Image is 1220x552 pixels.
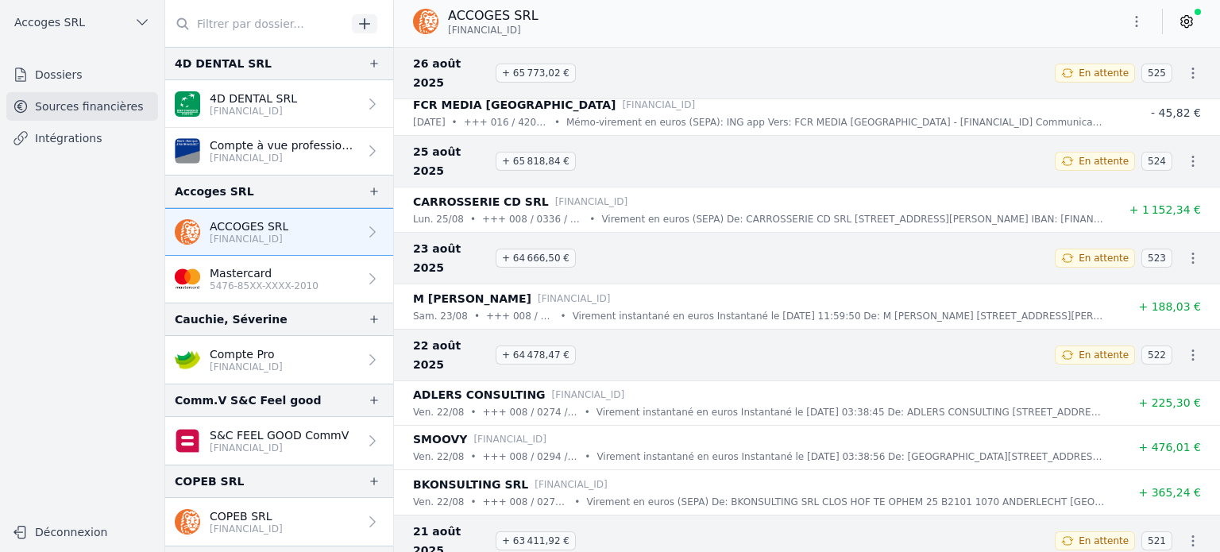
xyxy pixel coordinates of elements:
span: 23 août 2025 [413,239,489,277]
p: [FINANCIAL_ID] [623,97,696,113]
span: + 65 818,84 € [496,152,576,171]
p: [FINANCIAL_ID] [535,477,608,492]
p: Compte à vue professionnel [210,137,358,153]
p: Mémo-virement en euros (SEPA): ING app Vers: FCR MEDIA [GEOGRAPHIC_DATA] - [FINANCIAL_ID] Communi... [566,114,1106,130]
p: [FINANCIAL_ID] [210,523,283,535]
span: + 188,03 € [1138,300,1201,313]
div: Accoges SRL [175,182,254,201]
span: 523 [1141,249,1172,268]
span: En attente [1079,67,1129,79]
img: ing.png [413,9,438,34]
a: Mastercard 5476-85XX-XXXX-2010 [165,256,393,303]
p: [FINANCIAL_ID] [210,152,358,164]
a: Compte à vue professionnel [FINANCIAL_ID] [165,128,393,175]
p: [FINANCIAL_ID] [473,431,546,447]
div: • [585,449,590,465]
span: Accoges SRL [14,14,85,30]
p: 5476-85XX-XXXX-2010 [210,280,319,292]
p: [FINANCIAL_ID] [210,105,297,118]
a: Dossiers [6,60,158,89]
span: En attente [1079,155,1129,168]
div: • [474,308,480,324]
p: [FINANCIAL_ID] [555,194,628,210]
p: Virement instantané en euros Instantané le [DATE] 11:59:50 De: M [PERSON_NAME] [STREET_ADDRESS][P... [573,308,1106,324]
p: 4D DENTAL SRL [210,91,297,106]
div: COPEB SRL [175,472,244,491]
a: S&C FEEL GOOD CommV [FINANCIAL_ID] [165,417,393,465]
div: 4D DENTAL SRL [175,54,272,73]
div: • [561,308,566,324]
p: Compte Pro [210,346,283,362]
img: belfius-1.png [175,428,200,454]
span: + 65 773,02 € [496,64,576,83]
p: M [PERSON_NAME] [413,289,531,308]
span: 525 [1141,64,1172,83]
p: Virement instantané en euros Instantané le [DATE] 03:38:45 De: ADLERS CONSULTING [STREET_ADDRESS]... [596,404,1106,420]
div: • [452,114,457,130]
span: 22 août 2025 [413,336,489,374]
div: Cauchie, Séverine [175,310,288,329]
img: ing.png [175,509,200,535]
span: En attente [1079,349,1129,361]
div: • [589,211,595,227]
img: imageedit_2_6530439554.png [175,266,200,291]
img: VAN_BREDA_JVBABE22XXX.png [175,138,200,164]
p: Virement en euros (SEPA) De: CARROSSERIE CD SRL [STREET_ADDRESS][PERSON_NAME] IBAN: [FINANCIAL_ID... [601,211,1106,227]
div: Comm.V S&C Feel good [175,391,321,410]
a: Sources financières [6,92,158,121]
p: COPEB SRL [210,508,283,524]
p: [FINANCIAL_ID] [210,233,288,245]
p: +++ 008 / 0336 / 33158 +++ [482,211,583,227]
p: +++ 008 / 0277 / 17471 +++ [483,494,569,510]
a: 4D DENTAL SRL [FINANCIAL_ID] [165,80,393,128]
p: +++ 008 / 0286 / 15733 +++ [486,308,554,324]
p: ven. 22/08 [413,494,464,510]
span: + 1 152,34 € [1129,203,1201,216]
p: lun. 25/08 [413,211,464,227]
span: + 225,30 € [1138,396,1201,409]
p: [FINANCIAL_ID] [538,291,611,307]
p: +++ 008 / 0294 / 16789 +++ [483,449,579,465]
span: 522 [1141,345,1172,365]
p: BKONSULTING SRL [413,475,528,494]
span: [FINANCIAL_ID] [448,24,521,37]
span: + 476,01 € [1138,441,1201,454]
p: ACCOGES SRL [448,6,539,25]
span: 26 août 2025 [413,54,489,92]
p: ven. 22/08 [413,404,464,420]
div: • [470,494,476,510]
img: ing.png [175,219,200,245]
a: Compte Pro [FINANCIAL_ID] [165,336,393,384]
p: sam. 23/08 [413,308,468,324]
input: Filtrer par dossier... [165,10,346,38]
button: Déconnexion [6,519,158,545]
p: +++ 008 / 0274 / 19603 +++ [483,404,578,420]
span: 521 [1141,531,1172,550]
img: BNP_BE_BUSINESS_GEBABEBB.png [175,91,200,117]
p: FCR MEDIA [GEOGRAPHIC_DATA] [413,95,616,114]
p: [FINANCIAL_ID] [210,442,349,454]
img: crelan.png [175,347,200,373]
span: 25 août 2025 [413,142,489,180]
p: [DATE] [413,114,446,130]
p: Virement instantané en euros Instantané le [DATE] 03:38:56 De: [GEOGRAPHIC_DATA][STREET_ADDRESS] ... [596,449,1106,465]
span: + 63 411,92 € [496,531,576,550]
p: Mastercard [210,265,319,281]
div: • [470,211,476,227]
p: +++ 016 / 4201 / 00079 +++ [464,114,548,130]
p: SMOOVY [413,430,467,449]
span: En attente [1079,252,1129,264]
a: ACCOGES SRL [FINANCIAL_ID] [165,208,393,256]
div: • [470,404,476,420]
div: • [470,449,476,465]
span: + 64 666,50 € [496,249,576,268]
span: + 365,24 € [1138,486,1201,499]
span: + 64 478,47 € [496,345,576,365]
p: Virement en euros (SEPA) De: BKONSULTING SRL CLOS HOF TE OPHEM 25 B2101 1070 ANDERLECHT [GEOGRAPH... [586,494,1106,510]
div: • [574,494,580,510]
p: S&C FEEL GOOD CommV [210,427,349,443]
p: [FINANCIAL_ID] [210,361,283,373]
a: COPEB SRL [FINANCIAL_ID] [165,498,393,546]
span: 524 [1141,152,1172,171]
p: ACCOGES SRL [210,218,288,234]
